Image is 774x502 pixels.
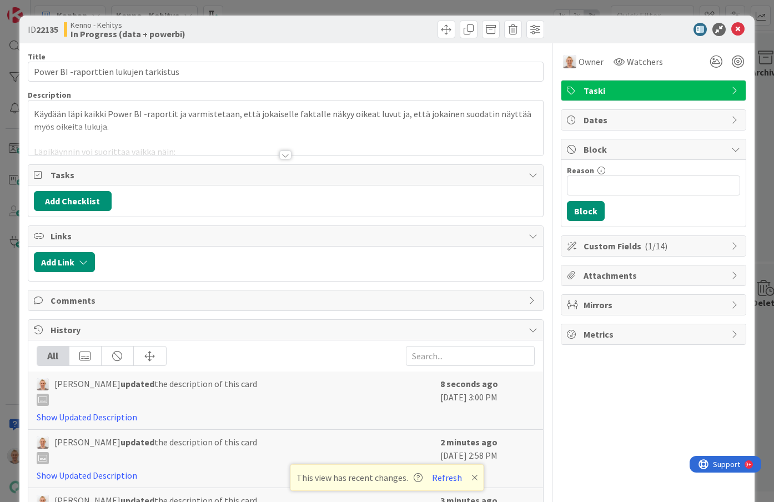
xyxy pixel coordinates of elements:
span: Tasks [51,168,523,182]
span: Block [584,143,726,156]
span: Mirrors [584,298,726,312]
span: [PERSON_NAME] the description of this card [54,377,257,406]
b: In Progress (data + powerbi) [71,29,185,38]
b: 8 seconds ago [440,378,498,389]
p: Käydään läpi kaikki Power BI -raportit ja varmistetaan, että jokaiselle faktalle näkyy oikeat luv... [34,108,537,133]
span: Metrics [584,328,726,341]
span: Taski [584,84,726,97]
span: Owner [579,55,604,68]
div: 9+ [56,4,62,13]
span: Watchers [627,55,663,68]
span: Dates [584,113,726,127]
div: [DATE] 2:58 PM [440,435,535,482]
span: History [51,323,523,337]
span: ( 1/14 ) [645,240,667,252]
div: [DATE] 3:00 PM [440,377,535,424]
span: [PERSON_NAME] the description of this card [54,435,257,464]
button: Add Link [34,252,95,272]
img: PM [37,378,49,390]
a: Show Updated Description [37,411,137,423]
span: This view has recent changes. [296,471,423,484]
b: updated [120,378,154,389]
label: Title [28,52,46,62]
img: PM [563,55,576,68]
span: Custom Fields [584,239,726,253]
span: Links [51,229,523,243]
input: type card name here... [28,62,544,82]
input: Search... [406,346,535,366]
span: Support [23,2,51,15]
b: 22135 [36,24,58,35]
span: Attachments [584,269,726,282]
a: Show Updated Description [37,470,137,481]
img: PM [37,436,49,449]
button: Add Checklist [34,191,112,211]
button: Refresh [428,470,466,485]
b: 2 minutes ago [440,436,497,448]
label: Reason [567,165,594,175]
span: Comments [51,294,523,307]
button: Block [567,201,605,221]
span: Description [28,90,71,100]
b: updated [120,436,154,448]
span: ID [28,23,58,36]
span: Kenno - Kehitys [71,21,185,29]
div: All [37,347,69,365]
